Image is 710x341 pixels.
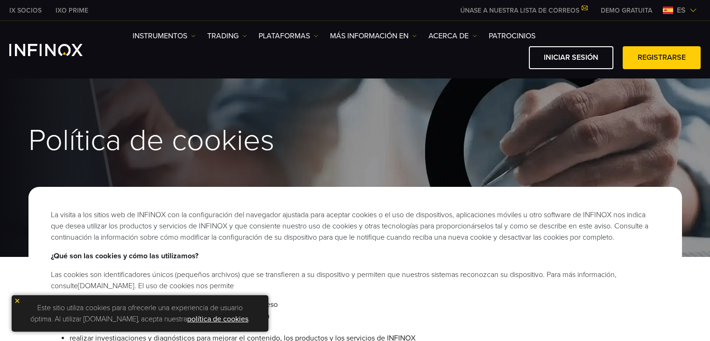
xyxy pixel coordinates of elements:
[70,321,660,333] li: prevenir actividades fraudulentas y mejorar la seguridad
[453,7,594,14] a: ÚNASE A NUESTRA LISTA DE CORREOS
[9,44,105,56] a: INFINOX Logo
[51,250,660,262] p: ¿Qué son las cookies y cómo las utilizamos?
[429,30,477,42] a: ACERCA DE
[28,125,682,156] h1: Política de cookies
[78,281,134,291] a: [DOMAIN_NAME]
[187,314,248,324] a: política de cookies
[207,30,247,42] a: TRADING
[529,46,613,69] a: Iniciar sesión
[51,269,660,291] li: Las cookies son identificadores únicos (pequeños archivos) que se transfieren a su dispositivo y ...
[673,5,689,16] span: es
[70,299,660,310] li: identificarle cuando inicia sesión y recordar sus datos de acceso
[2,6,49,15] a: INFINOX
[594,6,659,15] a: INFINOX MENU
[16,300,264,327] p: Este sitio utiliza cookies para ofrecerle una experiencia de usuario óptima. Al utilizar [DOMAIN_...
[623,46,701,69] a: Registrarse
[70,310,660,321] li: determinar el tipo de navegador y la configuración que utiliza
[133,30,196,42] a: Instrumentos
[330,30,417,42] a: Más información en
[14,298,21,304] img: yellow close icon
[51,209,660,243] p: La visita a los sitios web de INFINOX con la configuración del navegador ajustada para aceptar co...
[489,30,535,42] a: Patrocinios
[259,30,318,42] a: PLATAFORMAS
[49,6,95,15] a: INFINOX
